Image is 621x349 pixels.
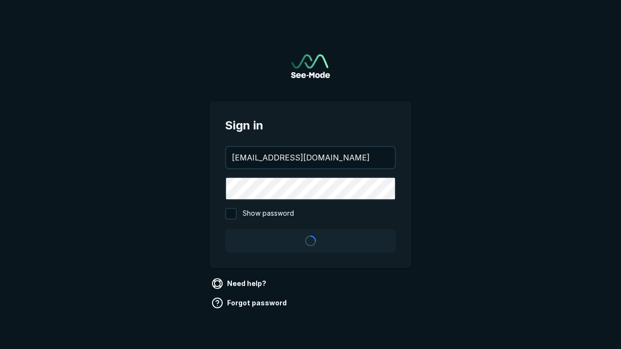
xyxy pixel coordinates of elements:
a: Go to sign in [291,54,330,78]
span: Show password [243,208,294,220]
a: Need help? [210,276,270,291]
input: your@email.com [226,147,395,168]
span: Sign in [225,117,396,134]
img: See-Mode Logo [291,54,330,78]
a: Forgot password [210,295,291,311]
